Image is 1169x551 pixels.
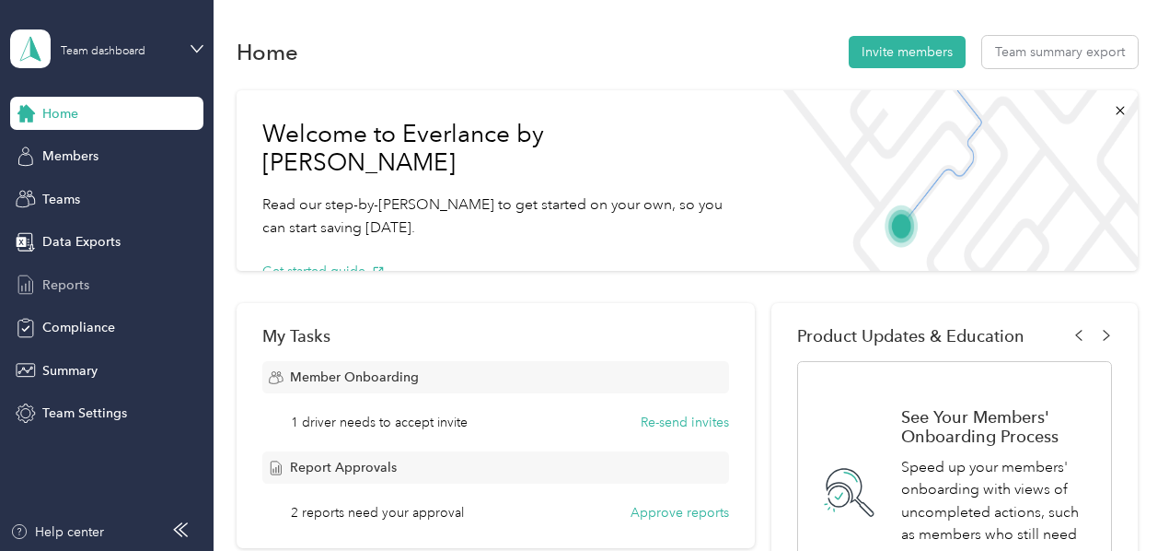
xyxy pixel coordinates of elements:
[42,318,115,337] span: Compliance
[769,90,1137,271] img: Welcome to everlance
[42,275,89,295] span: Reports
[10,522,104,542] button: Help center
[901,407,1092,446] h1: See Your Members' Onboarding Process
[982,36,1138,68] button: Team summary export
[262,120,743,178] h1: Welcome to Everlance by [PERSON_NAME]
[42,361,98,381] span: Summary
[42,232,121,252] span: Data Exports
[262,326,730,346] div: My Tasks
[61,46,145,57] div: Team dashboard
[42,404,127,423] span: Team Settings
[262,262,385,281] button: Get started guide
[1066,448,1169,551] iframe: Everlance-gr Chat Button Frame
[641,413,729,432] button: Re-send invites
[291,503,464,522] span: 2 reports need your approval
[849,36,966,68] button: Invite members
[42,104,78,123] span: Home
[262,193,743,239] p: Read our step-by-[PERSON_NAME] to get started on your own, so you can start saving [DATE].
[631,503,729,522] button: Approve reports
[42,147,98,166] span: Members
[237,42,298,62] h1: Home
[290,458,397,477] span: Report Approvals
[42,190,80,209] span: Teams
[797,326,1024,346] span: Product Updates & Education
[291,413,468,432] span: 1 driver needs to accept invite
[290,368,419,387] span: Member Onboarding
